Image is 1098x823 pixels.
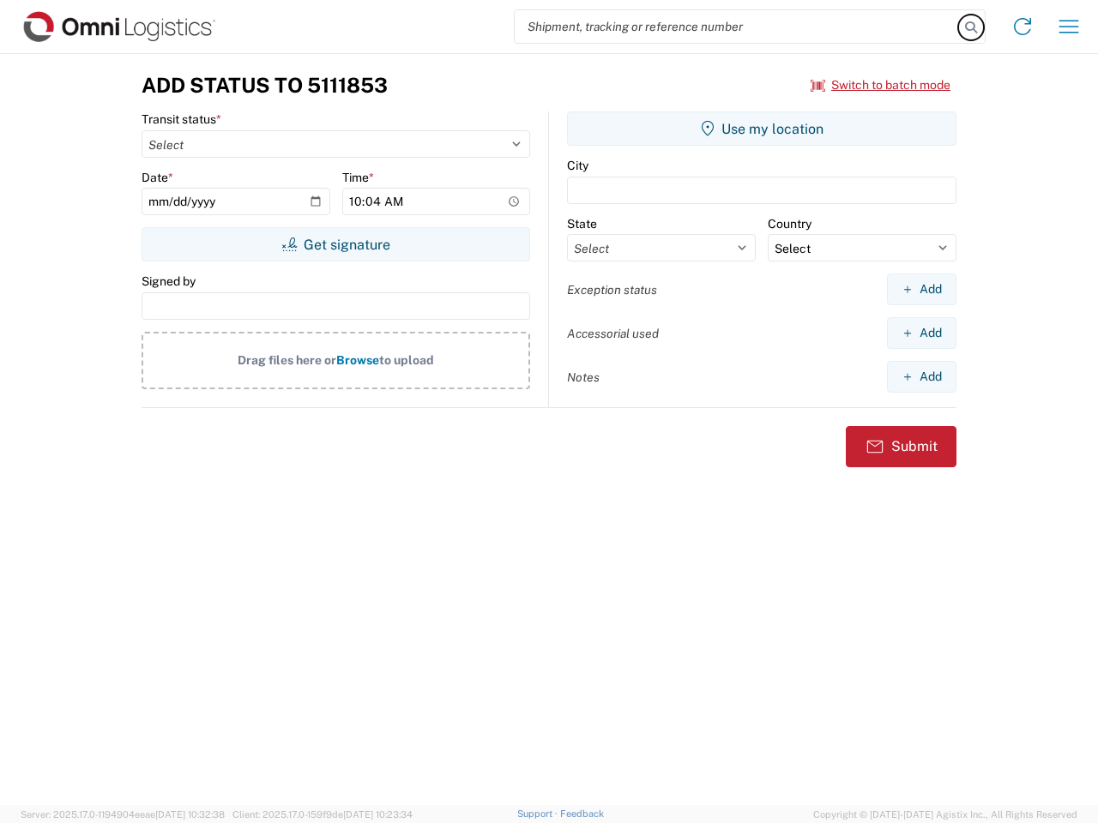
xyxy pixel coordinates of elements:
[811,71,950,99] button: Switch to batch mode
[21,809,225,820] span: Server: 2025.17.0-1194904eeae
[379,353,434,367] span: to upload
[567,326,659,341] label: Accessorial used
[567,158,588,173] label: City
[887,361,956,393] button: Add
[768,216,811,231] label: Country
[142,170,173,185] label: Date
[560,808,604,819] a: Feedback
[142,273,196,289] label: Signed by
[887,273,956,305] button: Add
[142,227,530,261] button: Get signature
[567,111,956,146] button: Use my location
[232,809,413,820] span: Client: 2025.17.0-159f9de
[238,353,336,367] span: Drag files here or
[567,216,597,231] label: State
[342,170,374,185] label: Time
[142,111,221,127] label: Transit status
[155,809,225,820] span: [DATE] 10:32:38
[567,282,657,297] label: Exception status
[336,353,379,367] span: Browse
[846,426,956,467] button: Submit
[567,369,600,385] label: Notes
[515,10,959,43] input: Shipment, tracking or reference number
[813,807,1077,822] span: Copyright © [DATE]-[DATE] Agistix Inc., All Rights Reserved
[343,809,413,820] span: [DATE] 10:23:34
[517,808,560,819] a: Support
[887,317,956,349] button: Add
[142,73,388,98] h3: Add Status to 5111853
